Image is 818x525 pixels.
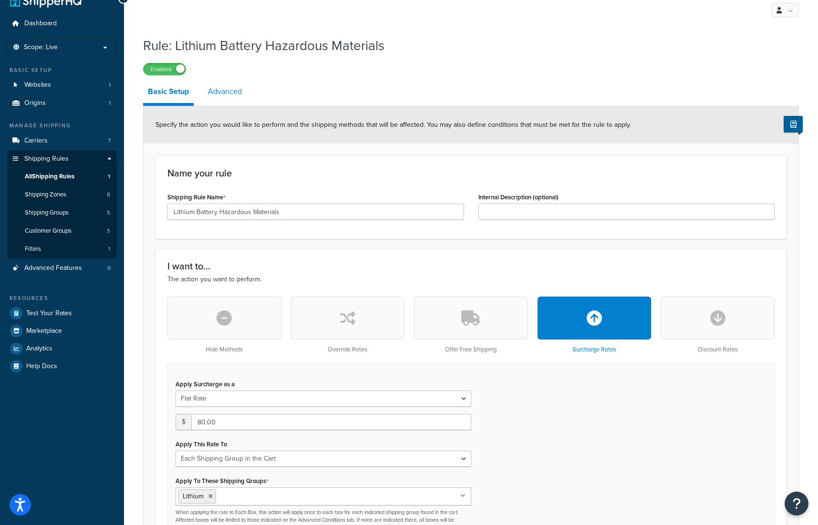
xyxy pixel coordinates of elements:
span: Shipping Zones [25,191,66,199]
span: Test Your Rates [26,309,72,318]
span: Specify the action you would like to perform and the shipping methods that will be affected. You ... [155,120,631,130]
div: Hide Methods [167,297,281,353]
li: Carriers [7,132,117,150]
a: Filters1 [7,240,117,258]
li: Shipping Rules [7,150,117,259]
label: Apply To These Shipping Groups [176,477,269,485]
span: $ [176,414,191,430]
span: 7 [108,137,111,145]
li: Shipping Zones [7,186,117,204]
a: Origins1 [7,94,117,112]
span: 1 [109,99,111,107]
label: Internal Description (optional) [478,194,559,201]
span: Marketplace [26,327,62,335]
a: Test Your Rates [7,305,117,322]
span: Analytics [26,345,52,353]
a: AllShipping Rules1 [7,168,117,185]
li: Filters [7,240,117,258]
div: Surcharge Rates [538,297,652,353]
span: Shipping Groups [25,209,69,217]
span: Lithium [183,491,204,501]
span: Filters [25,245,41,253]
h3: I want to... [167,261,775,271]
a: Shipping Groups5 [7,204,117,222]
a: Shipping Rules [7,150,117,168]
span: Advanced Features [24,264,82,272]
label: Enabled [144,63,186,75]
a: Basic Setup [143,80,194,106]
a: Marketplace [7,322,117,340]
a: Help Docs [7,358,117,375]
li: Advanced Features [7,259,117,277]
span: Websites [24,81,51,89]
div: Offer Free Shipping [414,297,528,353]
a: Customer Groups5 [7,222,117,240]
span: 1 [108,173,110,181]
li: Websites [7,76,117,94]
span: 1 [108,245,110,253]
h1: Rule: Lithium Battery Hazardous Materials [143,36,787,55]
button: Show Help Docs [784,116,803,133]
span: All Shipping Rules [25,173,74,181]
span: Origins [24,99,46,107]
a: Carriers7 [7,132,117,150]
span: Dashboard [24,20,57,28]
label: Apply This Rate To [176,441,227,448]
span: Customer Groups [25,227,72,235]
span: 0 [107,264,111,272]
a: Dashboard [7,15,117,32]
label: Apply Surcharge as a [176,381,235,388]
div: Resources [7,294,117,302]
span: Help Docs [26,362,57,371]
a: Advanced Features0 [7,259,117,277]
span: 1 [109,81,111,89]
a: Analytics [7,340,117,357]
span: 5 [107,227,110,235]
div: Manage Shipping [7,122,117,130]
label: Shipping Rule Name [167,194,226,201]
a: Websites1 [7,76,117,94]
div: Basic Setup [7,66,117,74]
div: Override Rates [291,297,405,353]
a: Advanced [203,80,247,103]
li: Origins [7,94,117,112]
div: Discount Rates [661,297,775,353]
h3: Name your rule [167,168,775,178]
span: Carriers [24,137,48,145]
span: 5 [107,209,110,217]
span: Scope: Live [24,43,58,51]
span: Shipping Rules [24,155,69,163]
li: Shipping Groups [7,204,117,222]
p: The action you want to perform. [167,274,775,285]
button: Open Resource Center [785,492,808,515]
a: Shipping Zones8 [7,186,117,204]
li: Customer Groups [7,222,117,240]
span: 8 [107,191,110,199]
